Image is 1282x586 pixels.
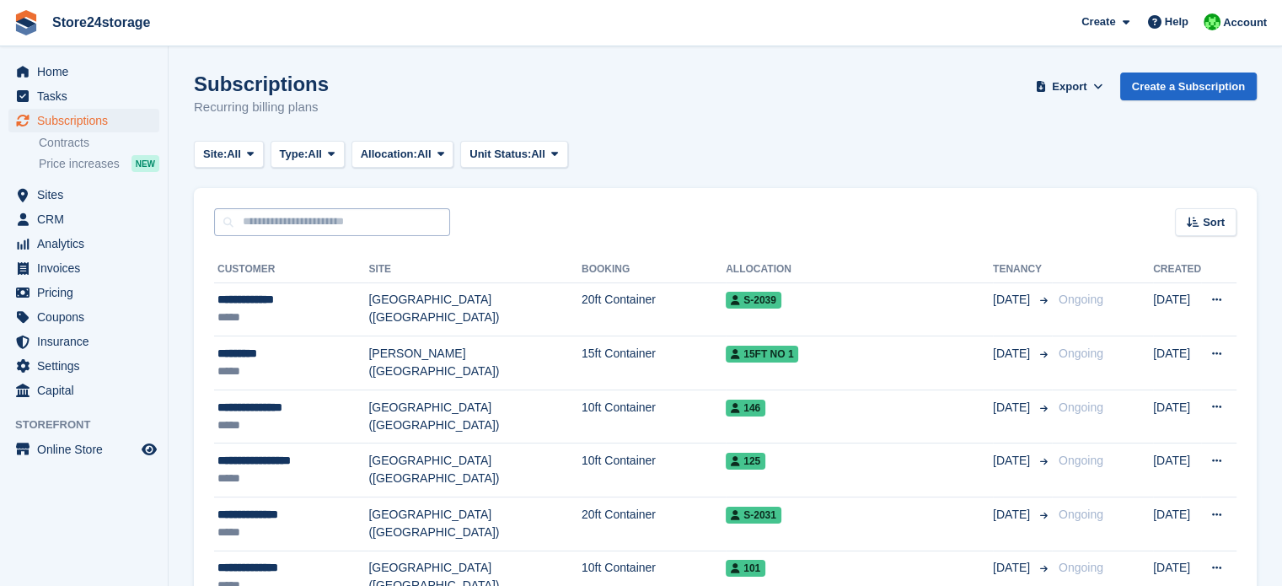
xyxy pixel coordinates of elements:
td: [PERSON_NAME] ([GEOGRAPHIC_DATA]) [368,336,582,390]
span: Ongoing [1059,561,1103,574]
button: Site: All [194,141,264,169]
th: Site [368,256,582,283]
span: Settings [37,354,138,378]
button: Export [1033,73,1107,100]
span: [DATE] [993,506,1033,524]
span: Storefront [15,417,168,433]
span: 146 [726,400,765,417]
span: Ongoing [1059,508,1103,521]
td: 20ft Container [582,282,726,336]
span: Home [37,60,138,83]
span: Sites [37,183,138,207]
td: 10ft Container [582,444,726,497]
a: menu [8,354,159,378]
span: Insurance [37,330,138,353]
span: [DATE] [993,399,1033,417]
span: S-2039 [726,292,781,309]
span: [DATE] [993,559,1033,577]
a: menu [8,60,159,83]
span: All [417,146,432,163]
span: Site: [203,146,227,163]
img: Tracy Harper [1204,13,1220,30]
a: menu [8,379,159,402]
span: Ongoing [1059,401,1103,414]
span: S-2031 [726,507,781,524]
a: Contracts [39,135,159,151]
span: Invoices [37,256,138,280]
a: menu [8,330,159,353]
span: Export [1052,78,1086,95]
span: Coupons [37,305,138,329]
td: [GEOGRAPHIC_DATA] ([GEOGRAPHIC_DATA]) [368,390,582,444]
span: All [531,146,545,163]
th: Allocation [726,256,993,283]
span: Pricing [37,281,138,304]
a: Create a Subscription [1120,73,1257,100]
span: Create [1081,13,1115,30]
span: Sort [1203,214,1225,231]
a: menu [8,305,159,329]
span: Capital [37,379,138,402]
td: [GEOGRAPHIC_DATA] ([GEOGRAPHIC_DATA]) [368,444,582,497]
span: Type: [280,146,308,163]
td: 10ft Container [582,390,726,444]
td: 20ft Container [582,497,726,551]
span: Price increases [39,156,120,172]
a: menu [8,109,159,132]
span: Ongoing [1059,454,1103,467]
span: Allocation: [361,146,417,163]
span: [DATE] [993,452,1033,470]
a: menu [8,232,159,255]
td: 15ft Container [582,336,726,390]
td: [DATE] [1153,282,1201,336]
span: CRM [37,207,138,231]
td: [DATE] [1153,497,1201,551]
span: Ongoing [1059,293,1103,306]
span: 15FT No 1 [726,346,798,363]
span: 125 [726,453,765,470]
span: All [308,146,322,163]
span: Help [1165,13,1188,30]
a: menu [8,256,159,280]
a: Preview store [139,439,159,460]
span: Account [1223,14,1267,31]
th: Customer [214,256,368,283]
a: menu [8,207,159,231]
span: 101 [726,560,765,577]
span: Ongoing [1059,347,1103,360]
button: Type: All [271,141,345,169]
h1: Subscriptions [194,73,329,95]
button: Allocation: All [351,141,454,169]
div: NEW [131,155,159,172]
span: All [227,146,241,163]
span: [DATE] [993,345,1033,363]
a: menu [8,281,159,304]
td: [GEOGRAPHIC_DATA] ([GEOGRAPHIC_DATA]) [368,282,582,336]
a: menu [8,84,159,108]
a: Price increases NEW [39,154,159,173]
span: Unit Status: [469,146,531,163]
span: Tasks [37,84,138,108]
th: Booking [582,256,726,283]
th: Tenancy [993,256,1052,283]
td: [GEOGRAPHIC_DATA] ([GEOGRAPHIC_DATA]) [368,497,582,551]
img: stora-icon-8386f47178a22dfd0bd8f6a31ec36ba5ce8667c1dd55bd0f319d3a0aa187defe.svg [13,10,39,35]
span: Subscriptions [37,109,138,132]
td: [DATE] [1153,390,1201,444]
button: Unit Status: All [460,141,567,169]
span: Online Store [37,438,138,461]
span: [DATE] [993,291,1033,309]
td: [DATE] [1153,336,1201,390]
a: menu [8,438,159,461]
p: Recurring billing plans [194,98,329,117]
a: Store24storage [46,8,158,36]
td: [DATE] [1153,444,1201,497]
a: menu [8,183,159,207]
span: Analytics [37,232,138,255]
th: Created [1153,256,1201,283]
